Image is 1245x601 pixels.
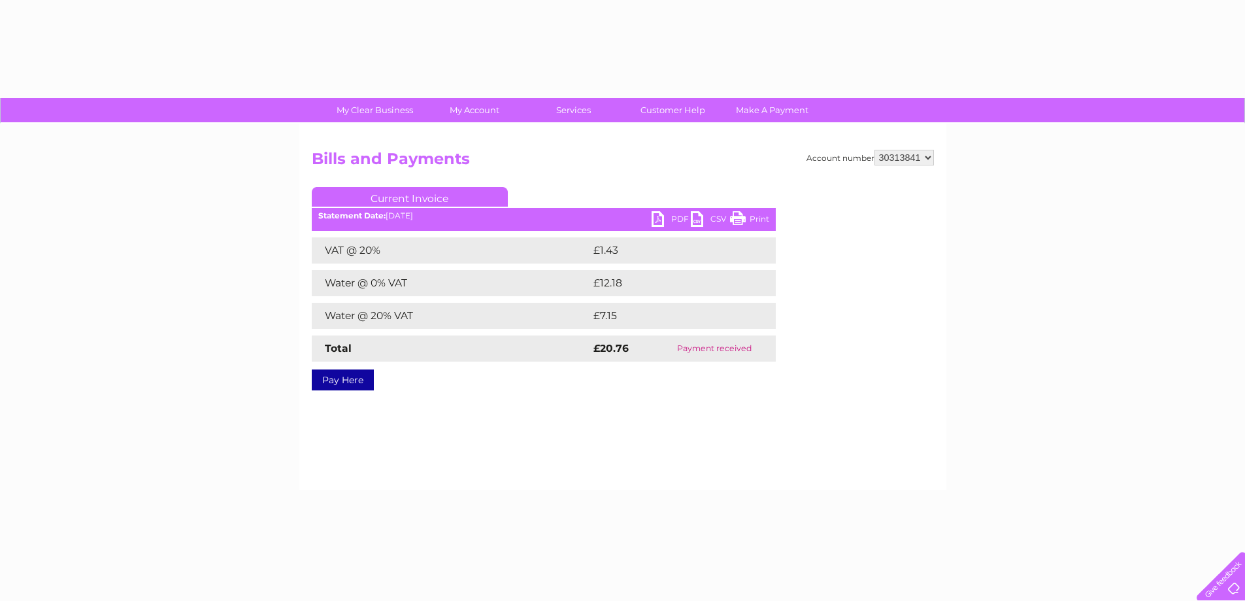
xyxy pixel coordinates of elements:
[312,187,508,207] a: Current Invoice
[312,303,590,329] td: Water @ 20% VAT
[691,211,730,230] a: CSV
[590,303,742,329] td: £7.15
[730,211,769,230] a: Print
[312,150,934,175] h2: Bills and Payments
[312,211,776,220] div: [DATE]
[312,369,374,390] a: Pay Here
[321,98,429,122] a: My Clear Business
[590,237,744,264] td: £1.43
[619,98,727,122] a: Customer Help
[590,270,747,296] td: £12.18
[593,342,629,354] strong: £20.76
[420,98,528,122] a: My Account
[318,211,386,220] b: Statement Date:
[325,342,352,354] strong: Total
[718,98,826,122] a: Make A Payment
[520,98,627,122] a: Services
[312,270,590,296] td: Water @ 0% VAT
[653,335,775,362] td: Payment received
[652,211,691,230] a: PDF
[806,150,934,165] div: Account number
[312,237,590,264] td: VAT @ 20%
